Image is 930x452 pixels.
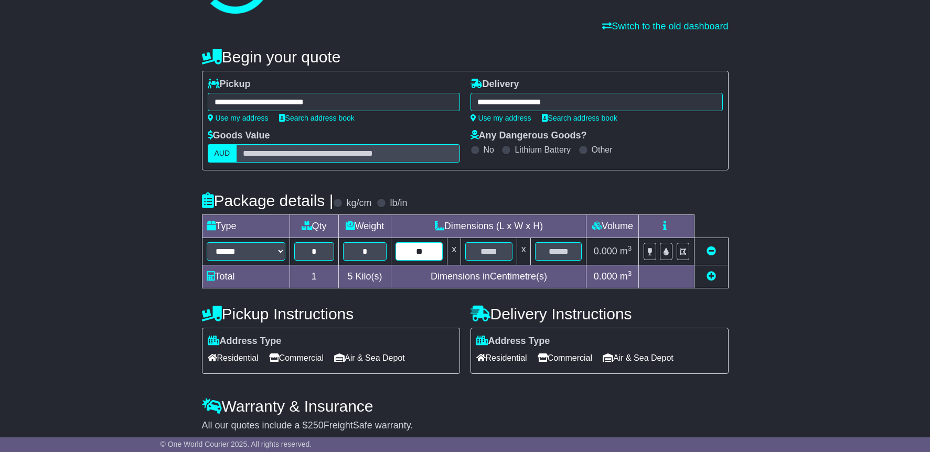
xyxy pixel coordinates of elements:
[592,145,613,155] label: Other
[347,271,352,282] span: 5
[269,350,324,366] span: Commercial
[208,350,259,366] span: Residential
[391,215,586,238] td: Dimensions (L x W x H)
[338,215,391,238] td: Weight
[391,265,586,288] td: Dimensions in Centimetre(s)
[279,114,355,122] a: Search address book
[338,265,391,288] td: Kilo(s)
[202,420,729,432] div: All our quotes include a $ FreightSafe warranty.
[586,215,639,238] td: Volume
[161,440,312,448] span: © One World Courier 2025. All rights reserved.
[707,246,716,256] a: Remove this item
[707,271,716,282] a: Add new item
[602,21,728,31] a: Switch to the old dashboard
[620,246,632,256] span: m
[202,305,460,322] h4: Pickup Instructions
[202,215,290,238] td: Type
[476,350,527,366] span: Residential
[208,144,237,163] label: AUD
[346,198,371,209] label: kg/cm
[202,397,729,415] h4: Warranty & Insurance
[208,114,269,122] a: Use my address
[542,114,617,122] a: Search address book
[517,238,530,265] td: x
[603,350,674,366] span: Air & Sea Depot
[290,215,338,238] td: Qty
[515,145,571,155] label: Lithium Battery
[208,130,270,142] label: Goods Value
[620,271,632,282] span: m
[208,336,282,347] label: Address Type
[202,265,290,288] td: Total
[308,420,324,431] span: 250
[476,336,550,347] label: Address Type
[334,350,405,366] span: Air & Sea Depot
[471,305,729,322] h4: Delivery Instructions
[594,271,617,282] span: 0.000
[202,48,729,66] h4: Begin your quote
[390,198,407,209] label: lb/in
[628,270,632,277] sup: 3
[628,244,632,252] sup: 3
[471,79,519,90] label: Delivery
[290,265,338,288] td: 1
[538,350,592,366] span: Commercial
[202,192,334,209] h4: Package details |
[484,145,494,155] label: No
[471,130,587,142] label: Any Dangerous Goods?
[594,246,617,256] span: 0.000
[471,114,531,122] a: Use my address
[447,238,461,265] td: x
[208,79,251,90] label: Pickup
